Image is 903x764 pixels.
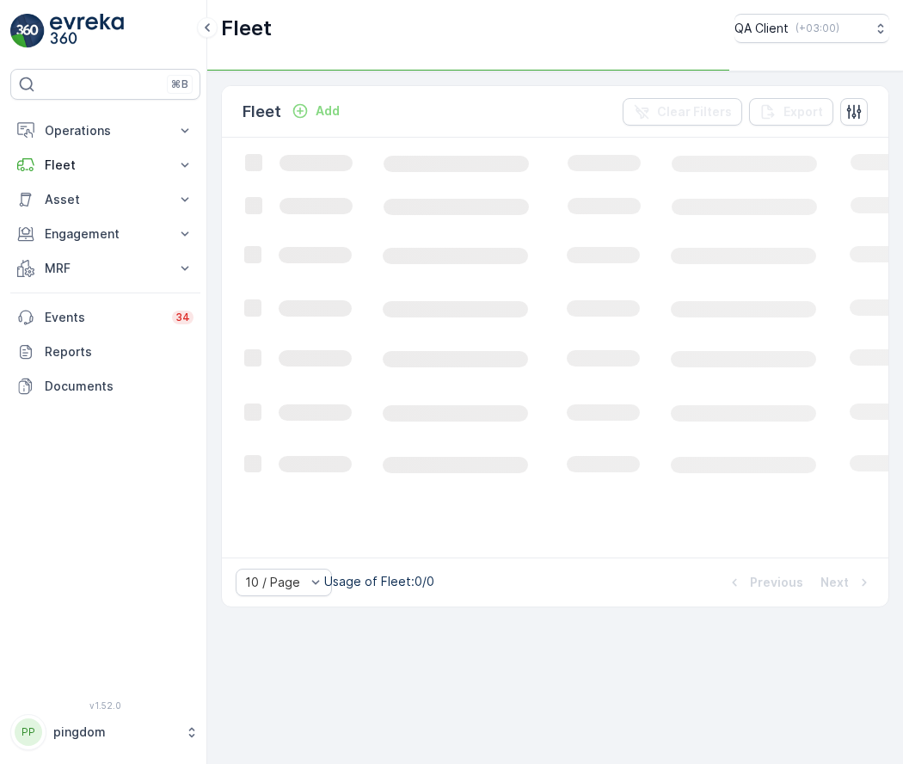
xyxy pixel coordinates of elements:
[45,122,166,139] p: Operations
[45,225,166,243] p: Engagement
[45,157,166,174] p: Fleet
[10,714,200,750] button: PPpingdom
[324,573,434,590] p: Usage of Fleet : 0/0
[10,300,200,335] a: Events34
[10,182,200,217] button: Asset
[819,572,875,593] button: Next
[10,251,200,286] button: MRF
[734,14,889,43] button: QA Client(+03:00)
[45,378,193,395] p: Documents
[15,718,42,746] div: PP
[10,114,200,148] button: Operations
[45,309,162,326] p: Events
[316,102,340,120] p: Add
[820,574,849,591] p: Next
[750,574,803,591] p: Previous
[45,343,193,360] p: Reports
[795,22,839,35] p: ( +03:00 )
[285,101,347,121] button: Add
[45,260,166,277] p: MRF
[10,14,45,48] img: logo
[623,98,742,126] button: Clear Filters
[175,311,190,324] p: 34
[50,14,124,48] img: logo_light-DOdMpM7g.png
[10,369,200,404] a: Documents
[10,335,200,369] a: Reports
[10,217,200,251] button: Engagement
[657,103,732,120] p: Clear Filters
[53,724,176,741] p: pingdom
[221,15,272,42] p: Fleet
[10,148,200,182] button: Fleet
[45,191,166,208] p: Asset
[724,572,805,593] button: Previous
[734,20,789,37] p: QA Client
[171,77,188,91] p: ⌘B
[10,700,200,711] span: v 1.52.0
[749,98,833,126] button: Export
[243,100,281,124] p: Fleet
[783,103,823,120] p: Export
